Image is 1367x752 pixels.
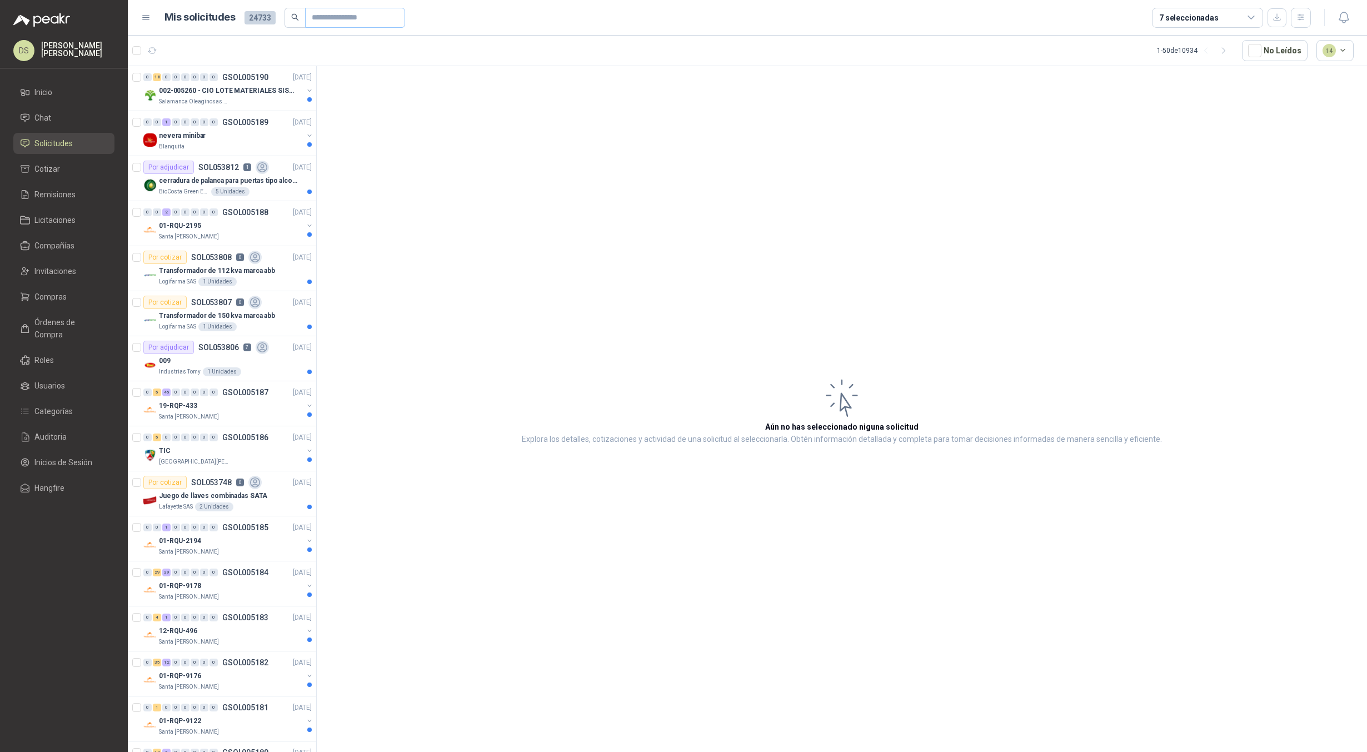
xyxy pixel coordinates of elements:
img: Company Logo [143,178,157,192]
div: 0 [143,524,152,531]
span: Inicios de Sesión [34,456,92,469]
span: Invitaciones [34,265,76,277]
div: 0 [143,569,152,576]
div: 0 [153,524,161,531]
div: 0 [153,208,161,216]
p: GSOL005185 [222,524,268,531]
img: Company Logo [143,268,157,282]
div: 29 [153,569,161,576]
p: [DATE] [293,72,312,83]
h3: Aún no has seleccionado niguna solicitud [765,421,919,433]
div: 0 [200,569,208,576]
div: 0 [153,118,161,126]
div: 0 [181,659,189,666]
div: 0 [209,704,218,711]
div: 0 [172,569,180,576]
p: Santa [PERSON_NAME] [159,638,219,646]
p: SOL053807 [191,298,232,306]
a: 0 35 12 0 0 0 0 0 GSOL005182[DATE] Company Logo01-RQP-9176Santa [PERSON_NAME] [143,656,314,691]
p: Transformador de 150 kva marca abb [159,311,275,321]
span: Chat [34,112,51,124]
p: [PERSON_NAME] [PERSON_NAME] [41,42,114,57]
img: Company Logo [143,719,157,732]
div: 0 [200,73,208,81]
a: Por adjudicarSOL0538121[DATE] Company Logocerradura de palanca para puertas tipo alcoba marca yal... [128,156,316,201]
div: 0 [181,389,189,396]
div: 0 [172,73,180,81]
div: Por adjudicar [143,341,194,354]
div: 46 [162,389,171,396]
p: SOL053808 [191,253,232,261]
p: [DATE] [293,522,312,533]
div: 1 Unidades [198,277,237,286]
p: [DATE] [293,658,312,668]
div: 0 [200,434,208,441]
span: 24733 [245,11,276,24]
p: 01-RQP-9122 [159,716,201,726]
div: 0 [181,434,189,441]
div: 5 Unidades [211,187,250,196]
div: 0 [209,118,218,126]
p: 002-005260 - CIO LOTE MATERIALES SISTEMA HIDRAULIC [159,86,297,96]
p: 01-RQP-9176 [159,671,201,681]
span: Usuarios [34,380,65,392]
div: 0 [191,704,199,711]
a: Inicio [13,82,114,103]
p: Santa [PERSON_NAME] [159,592,219,601]
div: 1 [162,614,171,621]
p: Santa [PERSON_NAME] [159,683,219,691]
span: Solicitudes [34,137,73,150]
p: Santa [PERSON_NAME] [159,728,219,736]
a: Licitaciones [13,210,114,231]
div: 0 [209,73,218,81]
span: Compras [34,291,67,303]
span: Categorías [34,405,73,417]
div: 0 [172,659,180,666]
div: DS [13,40,34,61]
p: [DATE] [293,387,312,398]
a: 0 5 46 0 0 0 0 0 GSOL005187[DATE] Company Logo19-RQP-433Santa [PERSON_NAME] [143,386,314,421]
div: 0 [162,704,171,711]
p: GSOL005188 [222,208,268,216]
p: Industrias Tomy [159,367,201,376]
span: Licitaciones [34,214,76,226]
div: 0 [191,434,199,441]
span: Hangfire [34,482,64,494]
a: 0 0 1 0 0 0 0 0 GSOL005185[DATE] Company Logo01-RQU-2194Santa [PERSON_NAME] [143,521,314,556]
a: 0 5 0 0 0 0 0 0 GSOL005186[DATE] Company LogoTIC[GEOGRAPHIC_DATA][PERSON_NAME] [143,431,314,466]
p: [DATE] [293,162,312,173]
a: 0 29 39 0 0 0 0 0 GSOL005184[DATE] Company Logo01-RQP-9178Santa [PERSON_NAME] [143,566,314,601]
div: 0 [143,73,152,81]
div: 0 [162,434,171,441]
div: 0 [143,434,152,441]
button: No Leídos [1242,40,1308,61]
div: Por cotizar [143,296,187,309]
div: 0 [191,389,199,396]
div: 12 [162,659,171,666]
a: Categorías [13,401,114,422]
a: Inicios de Sesión [13,452,114,473]
div: 0 [200,704,208,711]
p: 01-RQU-2195 [159,221,201,231]
div: 0 [200,208,208,216]
a: Compañías [13,235,114,256]
div: 0 [143,118,152,126]
div: 1 [162,118,171,126]
p: [DATE] [293,252,312,263]
img: Company Logo [143,358,157,372]
div: 0 [191,614,199,621]
p: GSOL005190 [222,73,268,81]
div: 0 [172,208,180,216]
span: Compañías [34,240,74,252]
p: [DATE] [293,567,312,578]
p: 01-RQP-9178 [159,581,201,591]
p: 01-RQU-2194 [159,536,201,546]
p: 009 [159,356,171,366]
p: [DATE] [293,432,312,443]
img: Company Logo [143,313,157,327]
p: cerradura de palanca para puertas tipo alcoba marca yale [159,176,297,186]
p: Transformador de 112 kva marca abb [159,266,275,276]
div: 0 [209,389,218,396]
div: 0 [143,704,152,711]
p: Santa [PERSON_NAME] [159,412,219,421]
